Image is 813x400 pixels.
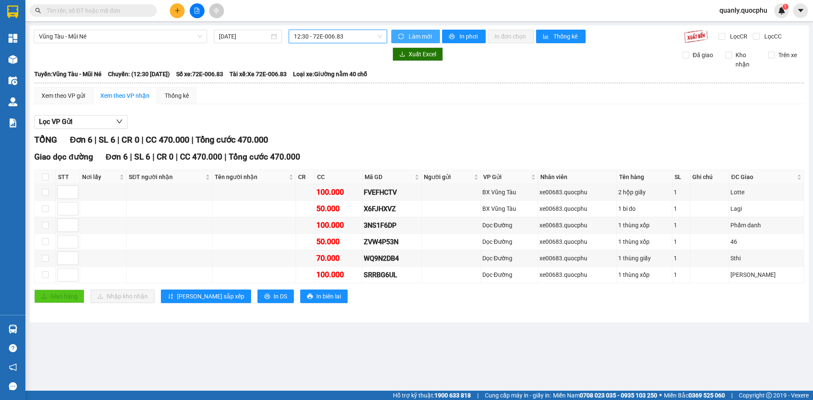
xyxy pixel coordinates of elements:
div: Dọc Đường [482,237,536,246]
b: Tuyến: Vũng Tàu - Mũi Né [34,71,102,77]
button: uploadGiao hàng [34,290,84,303]
span: SL 6 [134,152,150,162]
div: Xem theo VP nhận [100,91,149,100]
span: | [152,152,155,162]
div: WQ9N2DB4 [364,253,420,264]
span: Người gửi [424,172,472,182]
button: downloadNhập kho nhận [91,290,155,303]
span: Lọc CR [727,32,749,41]
span: In phơi [459,32,479,41]
div: 100.000 [316,269,361,281]
button: syncLàm mới [391,30,440,43]
span: | [191,135,194,145]
span: file-add [194,8,200,14]
th: Ghi chú [690,170,729,184]
div: 1 [674,254,689,263]
span: message [9,382,17,390]
span: 1 [784,4,787,10]
span: CC 470.000 [146,135,189,145]
span: download [399,51,405,58]
div: 1 [674,188,689,197]
div: ZVW4P53N [364,237,420,247]
span: caret-down [797,7,805,14]
span: Chuyến: (12:30 [DATE]) [108,69,170,79]
span: In DS [274,292,287,301]
div: BX Vũng Tàu [482,188,536,197]
span: TỔNG [34,135,57,145]
td: Dọc Đường [481,267,538,283]
div: 2 hộp giấy [618,188,671,197]
button: bar-chartThống kê [536,30,586,43]
div: FVEFHCTV [364,187,420,198]
div: 3NS1F6DP [364,220,420,231]
span: Tên người nhận [215,172,287,182]
strong: 0369 525 060 [689,392,725,399]
span: | [94,135,97,145]
span: | [477,391,478,400]
input: 12/10/2025 [219,32,269,41]
strong: 1900 633 818 [434,392,471,399]
button: printerIn phơi [442,30,486,43]
div: xe00683.quocphu [539,237,616,246]
div: Dọc Đường [482,254,536,263]
div: 1 [674,270,689,279]
span: Kho nhận [732,50,762,69]
span: Tổng cước 470.000 [196,135,268,145]
span: Miền Nam [553,391,657,400]
div: Lotte [730,188,802,197]
span: VP Gửi [483,172,529,182]
div: 1 [674,237,689,246]
div: xe00683.quocphu [539,270,616,279]
span: Mã GD [365,172,413,182]
input: Tìm tên, số ĐT hoặc mã đơn [47,6,147,15]
button: aim [209,3,224,18]
span: printer [307,293,313,300]
div: 1 thùng xốp [618,221,671,230]
div: Dọc Đường [482,221,536,230]
div: 100.000 [316,219,361,231]
span: Đơn 6 [106,152,128,162]
img: warehouse-icon [8,76,17,85]
span: Thống kê [553,32,579,41]
span: bar-chart [543,33,550,40]
span: sort-ascending [168,293,174,300]
span: Trên xe [775,50,800,60]
span: | [176,152,178,162]
span: ⚪️ [659,394,662,397]
div: xe00683.quocphu [539,204,616,213]
span: Hỗ trợ kỹ thuật: [393,391,471,400]
div: 1 [674,204,689,213]
div: xe00683.quocphu [539,188,616,197]
td: 3NS1F6DP [362,217,422,234]
span: sync [398,33,405,40]
span: Xuất Excel [409,50,436,59]
div: 100.000 [316,186,361,198]
button: In đơn chọn [488,30,534,43]
div: 1 thùng xốp [618,270,671,279]
img: dashboard-icon [8,34,17,43]
div: 50.000 [316,236,361,248]
div: xe00683.quocphu [539,221,616,230]
span: Tài xế: Xe 72E-006.83 [230,69,287,79]
div: [PERSON_NAME] [730,270,802,279]
img: warehouse-icon [8,325,17,334]
span: Loại xe: Giường nằm 40 chỗ [293,69,367,79]
div: BX Vũng Tàu [482,204,536,213]
th: SL [672,170,690,184]
sup: 1 [783,4,788,10]
span: | [130,152,132,162]
span: Làm mới [409,32,433,41]
span: CR 0 [122,135,139,145]
div: 1 thùng xốp [618,237,671,246]
span: plus [174,8,180,14]
span: Lọc VP Gửi [39,116,72,127]
span: CR 0 [157,152,174,162]
div: Dọc Đường [482,270,536,279]
th: Nhân viên [538,170,617,184]
strong: 0708 023 035 - 0935 103 250 [580,392,657,399]
th: CR [296,170,315,184]
div: 46 [730,237,802,246]
div: Phẩm danh [730,221,802,230]
td: BX Vũng Tàu [481,201,538,217]
div: X6FJHXVZ [364,204,420,214]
